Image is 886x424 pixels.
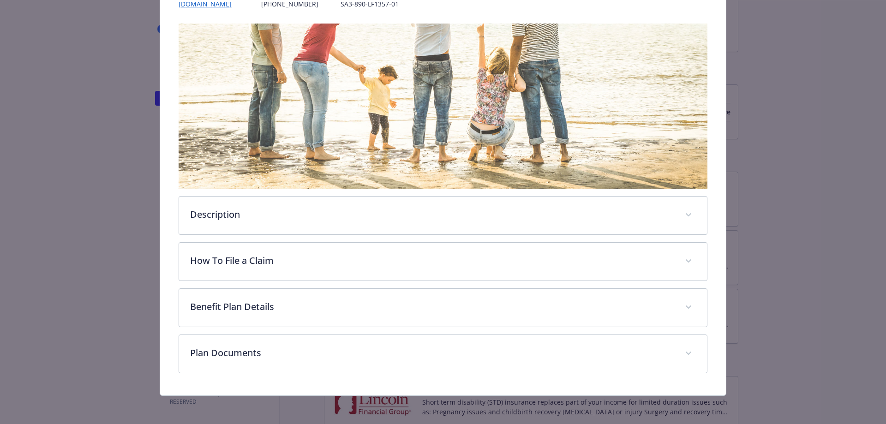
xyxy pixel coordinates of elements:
[179,243,707,281] div: How To File a Claim
[190,254,674,268] p: How To File a Claim
[179,289,707,327] div: Benefit Plan Details
[190,346,674,360] p: Plan Documents
[179,197,707,234] div: Description
[190,300,674,314] p: Benefit Plan Details
[190,208,674,221] p: Description
[179,24,708,189] img: banner
[179,335,707,373] div: Plan Documents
